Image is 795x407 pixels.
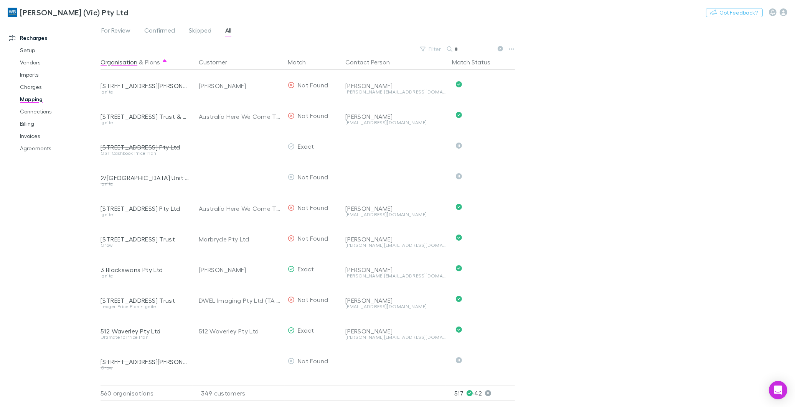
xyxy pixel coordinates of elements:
[298,204,328,211] span: Not Found
[345,212,446,217] div: [EMAIL_ADDRESS][DOMAIN_NAME]
[345,54,399,70] button: Contact Person
[345,266,446,274] div: [PERSON_NAME]
[456,81,462,87] svg: Confirmed
[12,118,106,130] a: Billing
[101,266,190,274] div: 3 Blackswans Pty Ltd
[101,26,130,36] span: For Review
[101,151,190,156] div: GST Cashbook Price Plan
[456,235,462,241] svg: Confirmed
[101,82,190,90] div: [STREET_ADDRESS][PERSON_NAME] Trust
[456,327,462,333] svg: Confirmed
[345,297,446,304] div: [PERSON_NAME]
[12,56,106,69] a: Vendors
[2,32,106,44] a: Recharges
[101,120,190,125] div: Ignite
[345,335,446,340] div: [PERSON_NAME][EMAIL_ADDRESS][DOMAIN_NAME]
[225,26,231,36] span: All
[101,113,190,120] div: [STREET_ADDRESS] Trust & Grenville Trust
[288,54,315,70] button: Match
[345,113,446,120] div: [PERSON_NAME]
[12,130,106,142] a: Invoices
[101,212,190,217] div: Ignite
[199,54,236,70] button: Customer
[101,182,190,186] div: Ignite
[189,26,211,36] span: Skipped
[345,235,446,243] div: [PERSON_NAME]
[101,386,193,401] div: 560 organisations
[12,81,106,93] a: Charges
[199,101,282,132] div: Australia Here We Come Trust
[101,274,190,278] div: Ignite
[199,254,282,285] div: [PERSON_NAME]
[199,71,282,101] div: [PERSON_NAME]
[199,285,282,316] div: DWEL Imaging Pty Ltd (TA Gippsland Lakes Medical Imaging)
[101,358,190,366] div: [STREET_ADDRESS][PERSON_NAME] Pty Ltd
[345,90,446,94] div: [PERSON_NAME][EMAIL_ADDRESS][DOMAIN_NAME]
[345,120,446,125] div: [EMAIL_ADDRESS][DOMAIN_NAME]
[298,327,314,334] span: Exact
[298,173,328,181] span: Not Found
[145,54,160,70] button: Plans
[101,243,190,248] div: Grow
[12,105,106,118] a: Connections
[345,243,446,248] div: [PERSON_NAME][EMAIL_ADDRESS][DOMAIN_NAME]
[12,69,106,81] a: Imports
[456,173,462,179] svg: Skipped
[101,335,190,340] div: Ultimate 10 Price Plan
[345,205,446,212] div: [PERSON_NAME]
[101,327,190,335] div: 512 Waverley Pty Ltd
[12,142,106,154] a: Agreements
[298,112,328,119] span: Not Found
[345,327,446,335] div: [PERSON_NAME]
[3,3,133,21] a: [PERSON_NAME] (Vic) Pty Ltd
[345,82,446,90] div: [PERSON_NAME]
[345,304,446,309] div: [EMAIL_ADDRESS][DOMAIN_NAME]
[101,205,190,212] div: [STREET_ADDRESS] Pty Ltd
[416,44,445,54] button: Filter
[101,143,190,151] div: [STREET_ADDRESS] Pty Ltd
[769,381,787,399] div: Open Intercom Messenger
[101,304,190,309] div: Ledger Price Plan • Ignite
[199,316,282,346] div: 512 Waverley Pty Ltd
[199,224,282,254] div: Marbryde Pty Ltd
[706,8,763,17] button: Got Feedback?
[298,265,314,272] span: Exact
[193,386,285,401] div: 349 customers
[298,81,328,89] span: Not Found
[144,26,175,36] span: Confirmed
[20,8,128,17] h3: [PERSON_NAME] (Vic) Pty Ltd
[101,235,190,243] div: [STREET_ADDRESS] Trust
[456,357,462,363] svg: Skipped
[456,265,462,271] svg: Confirmed
[101,54,137,70] button: Organisation
[101,54,190,70] div: &
[298,296,328,303] span: Not Found
[101,366,190,370] div: Grow
[101,174,190,182] div: 2/[GEOGRAPHIC_DATA] Unit Trust
[12,44,106,56] a: Setup
[101,90,190,94] div: Ignite
[456,296,462,302] svg: Confirmed
[456,143,462,149] svg: Skipped
[298,357,328,364] span: Not Found
[12,93,106,105] a: Mapping
[452,54,500,70] button: Match Status
[456,204,462,210] svg: Confirmed
[454,386,515,400] p: 517 · 42
[456,112,462,118] svg: Confirmed
[101,297,190,304] div: [STREET_ADDRESS] Trust
[8,8,17,17] img: William Buck (Vic) Pty Ltd's Logo
[298,143,314,150] span: Exact
[298,235,328,242] span: Not Found
[199,193,282,224] div: Australia Here We Come Trust
[345,274,446,278] div: [PERSON_NAME][EMAIL_ADDRESS][DOMAIN_NAME]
